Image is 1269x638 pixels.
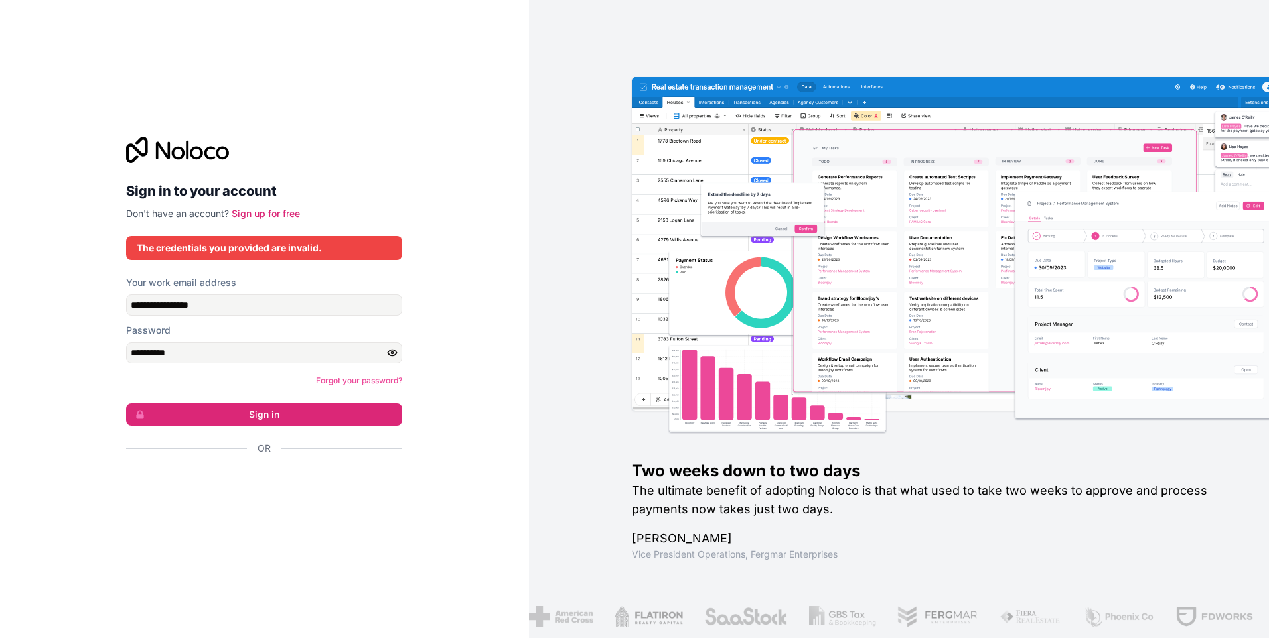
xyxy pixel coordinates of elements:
[126,342,402,363] input: Password
[316,375,402,385] a: Forgot your password?
[571,606,640,627] img: /assets/flatiron-C8eUkumj.png
[258,442,271,455] span: Or
[126,403,402,426] button: Sign in
[126,179,402,203] h2: Sign in to your account
[126,208,229,219] span: Don't have an account?
[1132,606,1210,627] img: /assets/fdworks-Bi04fVtw.png
[485,606,550,627] img: /assets/american-red-cross-BAupjrZR.png
[1039,606,1111,627] img: /assets/phoenix-BREaitsQ.png
[632,481,1227,519] h2: The ultimate benefit of adopting Noloco is that what used to take two weeks to approve and proces...
[632,460,1227,481] h1: Two weeks down to two days
[632,548,1227,561] h1: Vice President Operations , Fergmar Enterprises
[119,470,398,499] iframe: Botón Iniciar sesión con Google
[137,241,392,255] div: The credentials you provided are invalid.
[126,294,402,316] input: Email address
[232,208,300,219] a: Sign up for free
[126,276,236,289] label: Your work email address
[854,606,935,627] img: /assets/fergmar-CudnrXN5.png
[632,529,1227,548] h1: [PERSON_NAME]
[765,606,833,627] img: /assets/gbstax-C-GtDUiK.png
[126,324,171,337] label: Password
[956,606,1018,627] img: /assets/fiera-fwj2N5v4.png
[661,606,745,627] img: /assets/saastock-C6Zbiodz.png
